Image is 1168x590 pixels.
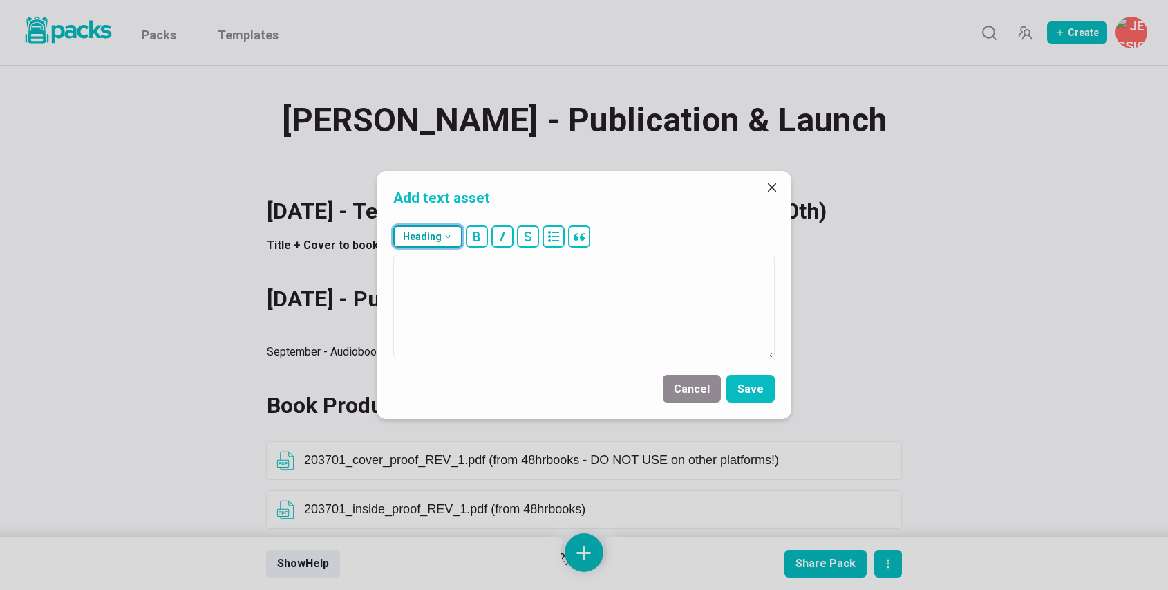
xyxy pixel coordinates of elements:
[466,225,488,248] button: bold
[568,225,590,248] button: block quote
[543,225,565,248] button: bullet
[517,225,539,248] button: strikethrough
[491,225,514,248] button: italic
[393,225,462,248] button: Heading
[761,176,783,199] button: Close
[377,171,791,220] header: Add text asset
[663,375,721,403] button: Cancel
[726,375,775,403] button: Save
